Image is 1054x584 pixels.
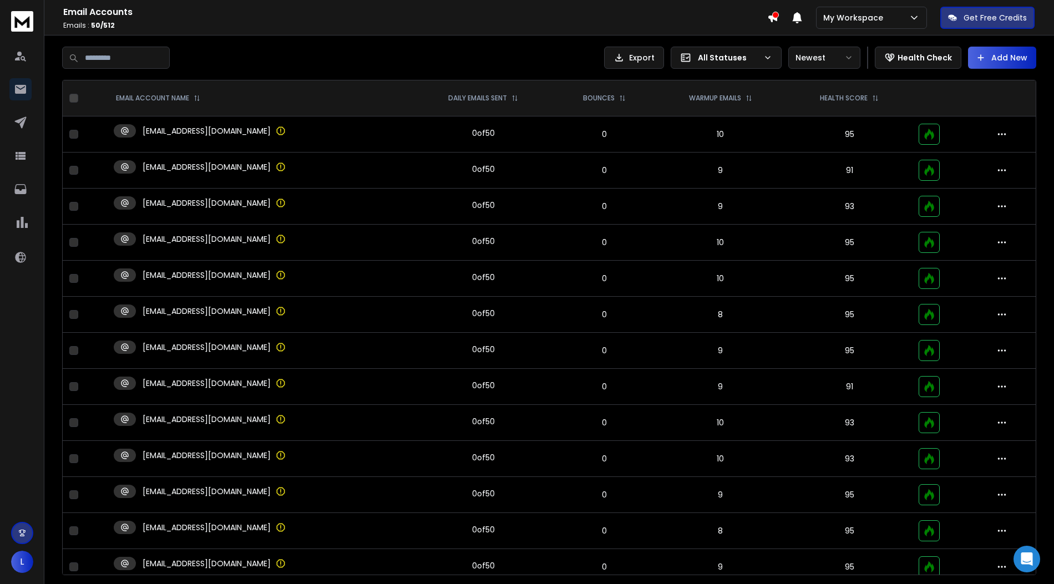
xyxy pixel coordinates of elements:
[143,197,271,209] p: [EMAIL_ADDRESS][DOMAIN_NAME]
[787,189,912,225] td: 93
[654,116,787,153] td: 10
[787,333,912,369] td: 95
[787,116,912,153] td: 95
[63,6,767,19] h1: Email Accounts
[472,236,495,247] div: 0 of 50
[116,94,200,103] div: EMAIL ACCOUNT NAME
[143,233,271,245] p: [EMAIL_ADDRESS][DOMAIN_NAME]
[787,369,912,405] td: 91
[472,200,495,211] div: 0 of 50
[562,561,648,572] p: 0
[654,225,787,261] td: 10
[787,513,912,549] td: 95
[143,306,271,317] p: [EMAIL_ADDRESS][DOMAIN_NAME]
[898,52,952,63] p: Health Check
[875,47,961,69] button: Health Check
[787,153,912,189] td: 91
[143,450,271,461] p: [EMAIL_ADDRESS][DOMAIN_NAME]
[143,161,271,172] p: [EMAIL_ADDRESS][DOMAIN_NAME]
[787,441,912,477] td: 93
[91,21,115,30] span: 50 / 512
[448,94,507,103] p: DAILY EMAILS SENT
[472,380,495,391] div: 0 of 50
[472,452,495,463] div: 0 of 50
[562,129,648,140] p: 0
[143,342,271,353] p: [EMAIL_ADDRESS][DOMAIN_NAME]
[654,189,787,225] td: 9
[562,309,648,320] p: 0
[788,47,860,69] button: Newest
[472,416,495,427] div: 0 of 50
[143,414,271,425] p: [EMAIL_ADDRESS][DOMAIN_NAME]
[787,405,912,441] td: 93
[689,94,741,103] p: WARMUP EMAILS
[11,551,33,573] button: L
[654,477,787,513] td: 9
[143,378,271,389] p: [EMAIL_ADDRESS][DOMAIN_NAME]
[472,488,495,499] div: 0 of 50
[823,12,888,23] p: My Workspace
[964,12,1027,23] p: Get Free Credits
[654,513,787,549] td: 8
[562,165,648,176] p: 0
[583,94,615,103] p: BOUNCES
[472,164,495,175] div: 0 of 50
[562,381,648,392] p: 0
[562,273,648,284] p: 0
[143,125,271,136] p: [EMAIL_ADDRESS][DOMAIN_NAME]
[604,47,664,69] button: Export
[472,272,495,283] div: 0 of 50
[472,524,495,535] div: 0 of 50
[787,261,912,297] td: 95
[654,441,787,477] td: 10
[820,94,868,103] p: HEALTH SCORE
[11,11,33,32] img: logo
[562,525,648,536] p: 0
[787,225,912,261] td: 95
[968,47,1036,69] button: Add New
[562,489,648,500] p: 0
[787,297,912,333] td: 95
[698,52,759,63] p: All Statuses
[562,417,648,428] p: 0
[472,128,495,139] div: 0 of 50
[940,7,1035,29] button: Get Free Credits
[63,21,767,30] p: Emails :
[143,270,271,281] p: [EMAIL_ADDRESS][DOMAIN_NAME]
[472,560,495,571] div: 0 of 50
[562,453,648,464] p: 0
[143,522,271,533] p: [EMAIL_ADDRESS][DOMAIN_NAME]
[787,477,912,513] td: 95
[654,261,787,297] td: 10
[562,201,648,212] p: 0
[562,345,648,356] p: 0
[654,333,787,369] td: 9
[143,558,271,569] p: [EMAIL_ADDRESS][DOMAIN_NAME]
[654,369,787,405] td: 9
[654,405,787,441] td: 10
[562,237,648,248] p: 0
[654,153,787,189] td: 9
[143,486,271,497] p: [EMAIL_ADDRESS][DOMAIN_NAME]
[654,297,787,333] td: 8
[1014,546,1040,572] div: Open Intercom Messenger
[472,344,495,355] div: 0 of 50
[472,308,495,319] div: 0 of 50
